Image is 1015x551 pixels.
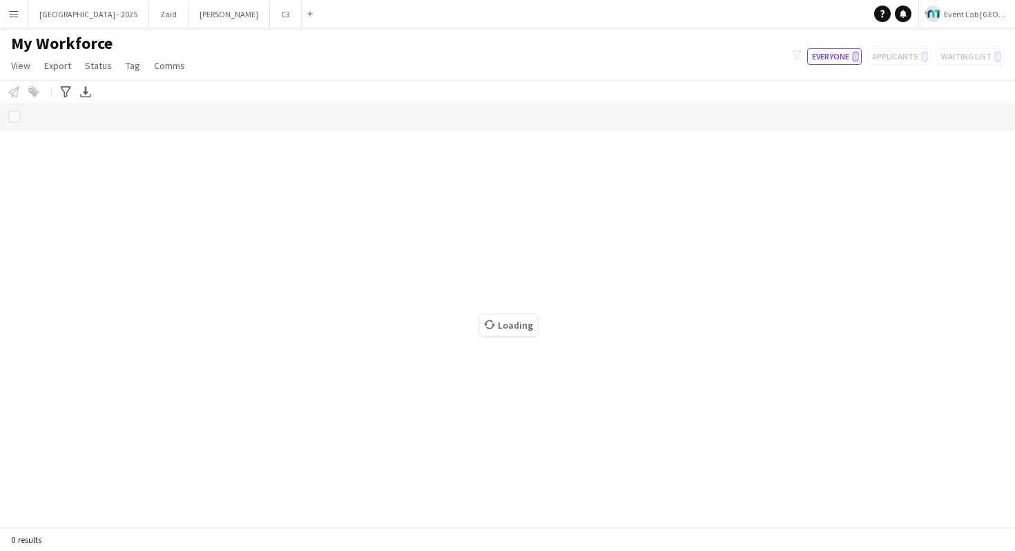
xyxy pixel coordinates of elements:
a: Export [39,57,77,75]
a: Status [79,57,117,75]
a: Tag [120,57,146,75]
a: View [6,57,36,75]
span: Status [85,59,112,72]
span: Comms [154,59,185,72]
span: View [11,59,30,72]
img: Logo [925,6,941,22]
button: [PERSON_NAME] [188,1,270,28]
span: Tag [126,59,140,72]
span: Event Lab [GEOGRAPHIC_DATA] [944,9,1009,19]
app-action-btn: Advanced filters [57,84,74,100]
app-action-btn: Export XLSX [77,84,94,100]
span: Loading [480,315,537,336]
span: Export [44,59,71,72]
span: 0 [852,51,859,62]
button: Zaid [149,1,188,28]
a: Comms [148,57,191,75]
span: My Workforce [11,33,113,54]
button: [GEOGRAPHIC_DATA] - 2025 [28,1,149,28]
button: C3 [270,1,302,28]
button: Everyone0 [807,48,862,65]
